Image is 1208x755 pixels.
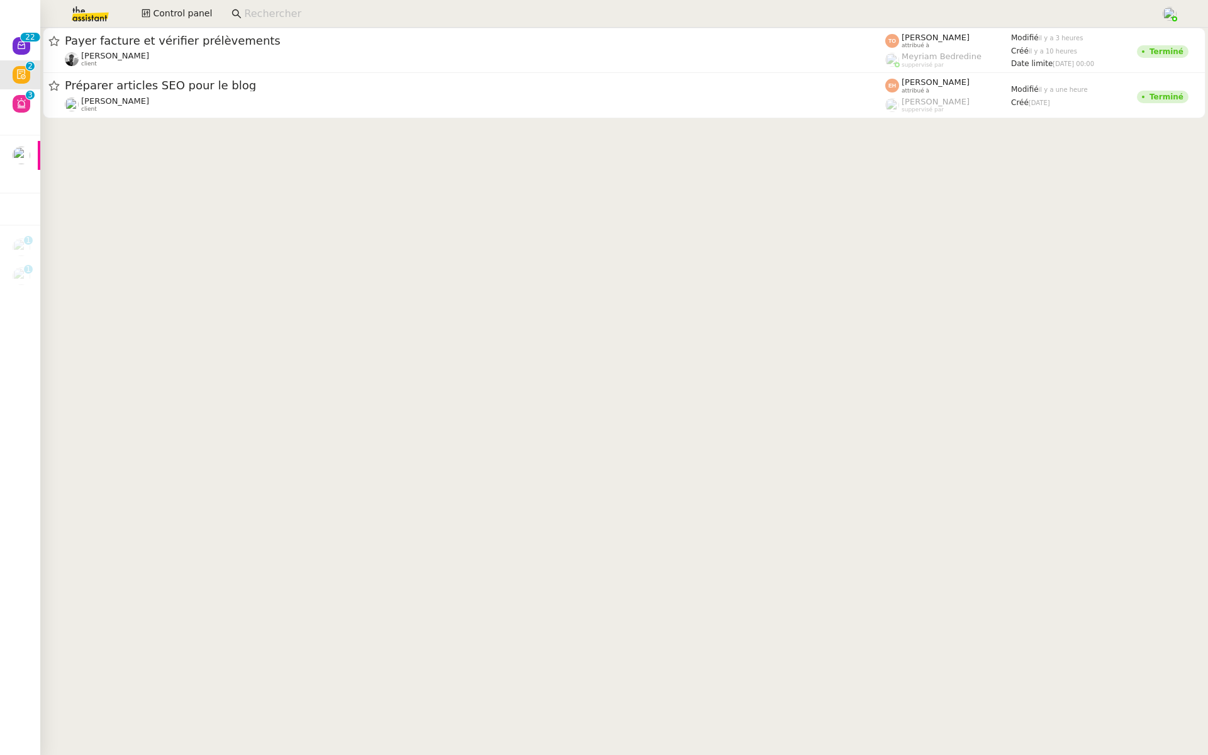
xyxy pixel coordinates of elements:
span: [PERSON_NAME] [902,97,970,106]
nz-badge-sup: 22 [20,33,40,42]
app-user-label: attribué à [885,77,1011,94]
span: il y a 10 heures [1029,48,1077,55]
app-user-label: suppervisé par [885,52,1011,68]
img: users%2FUWPTPKITw0gpiMilXqRXG5g9gXH3%2Favatar%2F405ab820-17f5-49fd-8f81-080694535f4d [13,267,30,285]
span: client [81,106,97,113]
span: [PERSON_NAME] [902,33,970,42]
span: Créé [1011,47,1029,55]
div: Terminé [1149,93,1183,101]
span: attribué à [902,87,929,94]
span: Préparer articles SEO pour le blog [65,80,885,91]
img: users%2FyQfMwtYgTqhRP2YHWHmG2s2LYaD3%2Favatar%2Fprofile-pic.png [885,98,899,112]
p: 2 [25,33,30,44]
p: 2 [28,62,33,73]
span: Control panel [153,6,212,21]
p: 3 [28,91,33,102]
span: [PERSON_NAME] [902,77,970,87]
app-user-label: attribué à [885,33,1011,49]
span: [DATE] [1029,99,1050,106]
p: 2 [30,33,35,44]
button: Control panel [134,5,220,23]
img: users%2FFyDJaacbjjQ453P8CnboQfy58ng1%2Favatar%2F303ecbdd-43bb-473f-a9a4-27a42b8f4fe3 [65,98,79,111]
app-user-detailed-label: client [65,96,885,113]
img: svg [885,79,899,92]
span: client [81,60,97,67]
nz-badge-sup: 1 [24,265,33,274]
img: ee3399b4-027e-46f8-8bb8-fca30cb6f74c [65,52,79,66]
span: Modifié [1011,85,1039,94]
span: Date limite [1011,59,1053,68]
img: users%2FaellJyylmXSg4jqeVbanehhyYJm1%2Favatar%2Fprofile-pic%20(4).png [1163,7,1177,21]
img: users%2Fo4K84Ijfr6OOM0fa5Hz4riIOf4g2%2Favatar%2FChatGPT%20Image%201%20aou%CC%82t%202025%2C%2010_2... [13,238,30,256]
span: Créé [1011,98,1029,107]
nz-badge-sup: 2 [26,62,35,70]
span: [DATE] 00:00 [1053,60,1094,67]
img: svg [885,34,899,48]
input: Rechercher [244,6,1148,23]
app-user-detailed-label: client [65,51,885,67]
span: il y a 3 heures [1039,35,1083,42]
span: suppervisé par [902,62,944,69]
nz-badge-sup: 3 [26,91,35,99]
img: users%2FaellJyylmXSg4jqeVbanehhyYJm1%2Favatar%2Fprofile-pic%20(4).png [885,53,899,67]
p: 1 [26,236,31,247]
img: users%2FpftfpH3HWzRMeZpe6E7kXDgO5SJ3%2Favatar%2Fa3cc7090-f8ed-4df9-82e0-3c63ac65f9dd [13,147,30,164]
span: Meyriam Bedredine [902,52,981,61]
span: il y a une heure [1039,86,1088,93]
app-user-label: suppervisé par [885,97,1011,113]
span: Modifié [1011,33,1039,42]
span: [PERSON_NAME] [81,96,149,106]
span: [PERSON_NAME] [81,51,149,60]
span: Payer facture et vérifier prélèvements [65,35,885,47]
p: 1 [26,265,31,276]
span: attribué à [902,42,929,49]
span: suppervisé par [902,106,944,113]
nz-badge-sup: 1 [24,236,33,245]
div: Terminé [1149,48,1183,55]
